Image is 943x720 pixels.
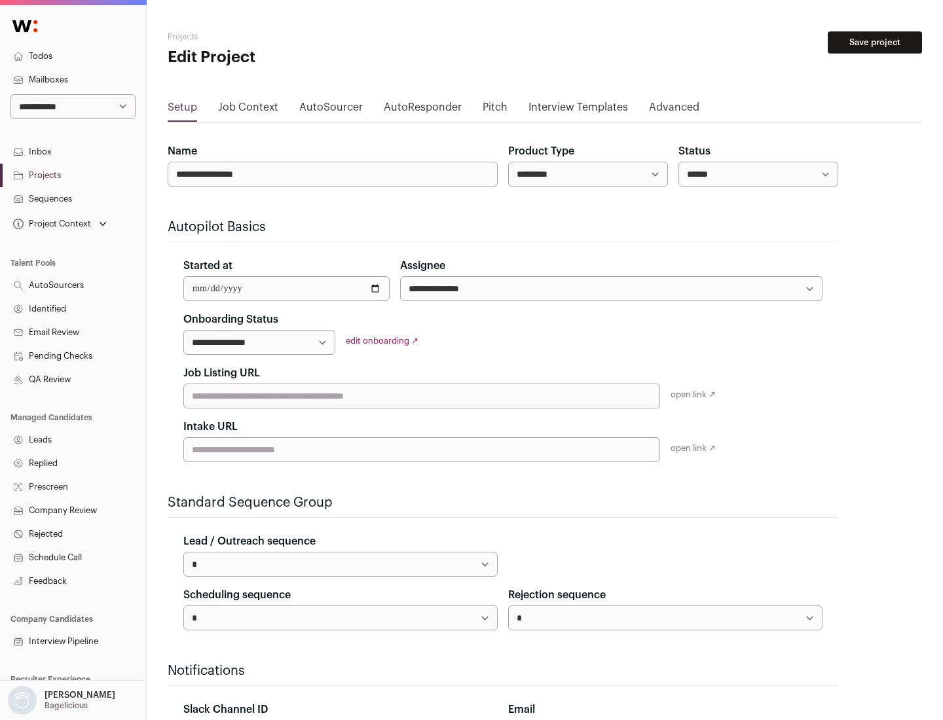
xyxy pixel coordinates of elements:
[183,533,316,549] label: Lead / Outreach sequence
[299,99,363,120] a: AutoSourcer
[384,99,462,120] a: AutoResponder
[45,700,88,711] p: Bagelicious
[508,702,823,717] div: Email
[828,31,922,54] button: Save project
[678,143,711,159] label: Status
[649,99,699,120] a: Advanced
[168,143,197,159] label: Name
[168,47,419,68] h1: Edit Project
[10,219,91,229] div: Project Context
[183,258,232,274] label: Started at
[10,215,109,233] button: Open dropdown
[168,494,838,512] h2: Standard Sequence Group
[183,702,268,717] label: Slack Channel ID
[528,99,628,120] a: Interview Templates
[508,143,574,159] label: Product Type
[183,419,238,435] label: Intake URL
[400,258,445,274] label: Assignee
[168,662,838,680] h2: Notifications
[8,686,37,715] img: nopic.png
[168,99,197,120] a: Setup
[5,686,118,715] button: Open dropdown
[218,99,278,120] a: Job Context
[183,587,291,603] label: Scheduling sequence
[5,13,45,39] img: Wellfound
[508,587,606,603] label: Rejection sequence
[168,218,838,236] h2: Autopilot Basics
[346,336,418,345] a: edit onboarding ↗
[483,99,508,120] a: Pitch
[45,690,115,700] p: [PERSON_NAME]
[183,312,278,327] label: Onboarding Status
[183,365,260,381] label: Job Listing URL
[168,31,419,42] h2: Projects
